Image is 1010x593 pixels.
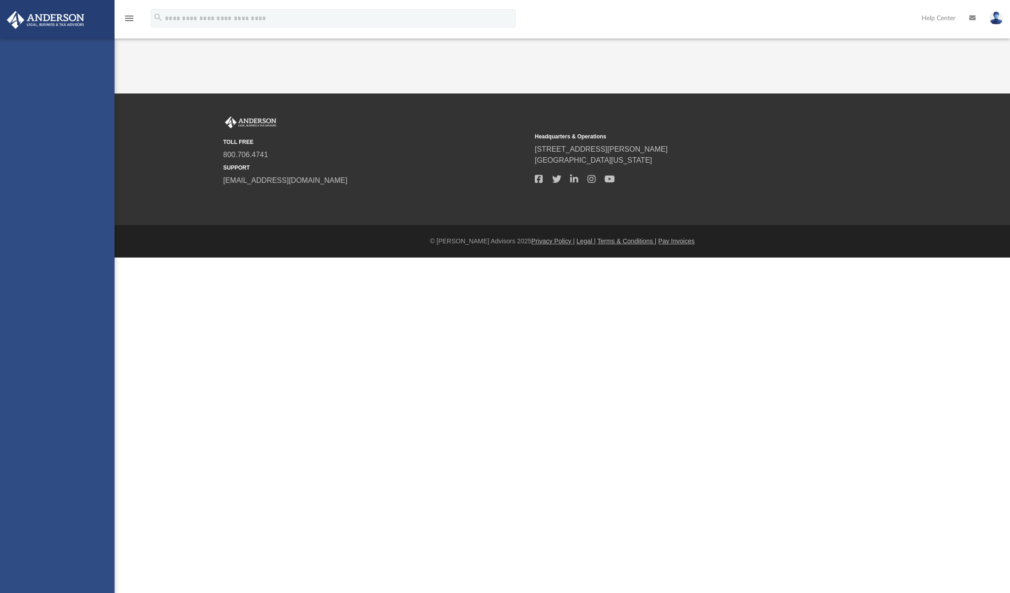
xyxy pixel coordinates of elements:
a: Terms & Conditions | [598,237,657,245]
a: [STREET_ADDRESS][PERSON_NAME] [535,145,668,153]
img: Anderson Advisors Platinum Portal [4,11,87,29]
a: Legal | [576,237,596,245]
i: menu [124,13,135,24]
img: User Pic [989,11,1003,25]
a: menu [124,17,135,24]
a: Privacy Policy | [532,237,575,245]
small: TOLL FREE [223,138,528,146]
img: Anderson Advisors Platinum Portal [223,116,278,128]
small: SUPPORT [223,164,528,172]
i: search [153,12,163,22]
a: 800.706.4741 [223,151,268,159]
a: [EMAIL_ADDRESS][DOMAIN_NAME] [223,176,347,184]
a: [GEOGRAPHIC_DATA][US_STATE] [535,156,652,164]
small: Headquarters & Operations [535,132,840,141]
div: © [PERSON_NAME] Advisors 2025 [115,236,1010,246]
a: Pay Invoices [658,237,694,245]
